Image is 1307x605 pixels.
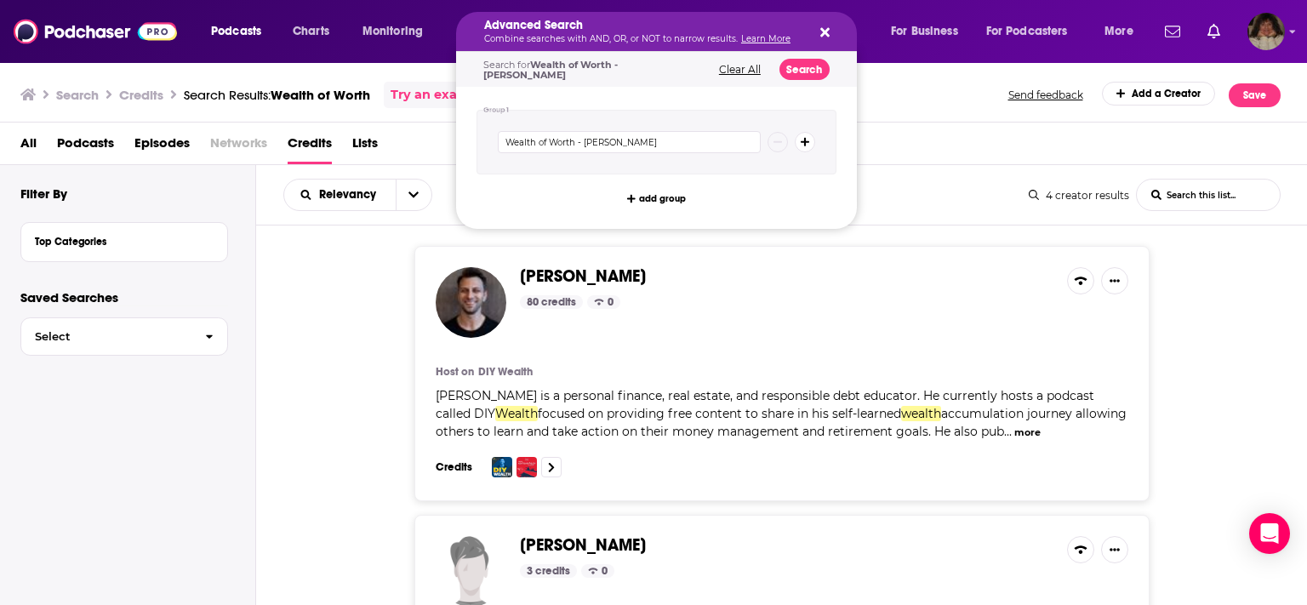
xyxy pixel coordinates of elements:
[520,267,646,286] a: [PERSON_NAME]
[622,188,691,208] button: add group
[436,365,474,379] h4: Host on
[57,129,114,164] a: Podcasts
[119,87,163,103] h3: Credits
[484,35,802,43] p: Combine searches with AND, OR, or NOT to narrow results.
[986,20,1068,43] span: For Podcasters
[199,18,283,45] button: open menu
[210,129,267,164] span: Networks
[483,59,618,81] span: Wealth of Worth - [PERSON_NAME]
[1014,425,1041,440] button: more
[35,236,203,248] div: Top Categories
[520,265,646,287] span: [PERSON_NAME]
[741,33,790,44] a: Learn More
[436,267,506,338] img: Zachary Juergensen
[362,20,423,43] span: Monitoring
[498,131,761,153] input: Type a keyword or phrase...
[20,289,228,305] p: Saved Searches
[211,20,261,43] span: Podcasts
[1102,82,1216,106] a: Add a Creator
[21,331,191,342] span: Select
[284,189,396,201] button: open menu
[20,185,67,202] h2: Filter By
[20,129,37,164] a: All
[1029,189,1129,202] div: 4 creator results
[975,18,1093,45] button: open menu
[1003,82,1088,108] button: Send feedback
[134,129,190,164] a: Episodes
[1158,17,1187,46] a: Show notifications dropdown
[351,18,445,45] button: open menu
[492,457,512,477] img: DIY Wealth
[891,20,958,43] span: For Business
[1101,267,1128,294] button: Show More Button
[581,564,614,578] div: 0
[436,460,478,474] h3: Credits
[184,87,370,103] div: Search Results:
[14,15,177,48] img: Podchaser - Follow, Share and Rate Podcasts
[472,12,873,51] div: Search podcasts, credits, & more...
[517,457,537,477] img: Ikuzo Unscripted
[20,317,228,356] button: Select
[520,564,577,578] div: 3 credits
[779,59,830,80] button: Search
[35,230,214,251] button: Top Categories
[538,406,901,421] span: focused on providing free content to share in his self-learned
[436,388,1094,421] span: [PERSON_NAME] is a personal finance, real estate, and responsible debt educator. He currently hos...
[520,534,646,556] span: [PERSON_NAME]
[282,18,340,45] a: Charts
[1247,13,1285,50] span: Logged in as angelport
[520,536,646,555] a: [PERSON_NAME]
[1229,83,1281,107] button: Save
[587,295,620,309] div: 0
[319,189,382,201] span: Relevancy
[714,64,766,76] button: Clear All
[283,179,432,211] h2: Choose List sort
[1004,424,1012,439] span: ...
[495,406,538,421] span: Wealth
[184,87,370,103] a: Search Results:Wealth of Worth
[271,87,370,103] span: Wealth of Worth
[879,18,979,45] button: open menu
[520,295,583,309] div: 80 credits
[391,85,515,105] a: Try an exact match
[352,129,378,164] a: Lists
[293,20,329,43] span: Charts
[1201,17,1227,46] a: Show notifications dropdown
[56,87,99,103] h3: Search
[639,194,686,203] span: add group
[1247,13,1285,50] button: Show profile menu
[901,406,941,421] span: wealth
[1247,13,1285,50] img: User Profile
[396,180,431,210] button: open menu
[483,59,618,81] span: Search for
[1093,18,1155,45] button: open menu
[288,129,332,164] a: Credits
[478,365,533,379] a: DIY Wealth
[483,106,510,114] h4: Group 1
[1249,513,1290,554] div: Open Intercom Messenger
[484,20,802,31] h5: Advanced Search
[1101,536,1128,563] button: Show More Button
[1104,20,1133,43] span: More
